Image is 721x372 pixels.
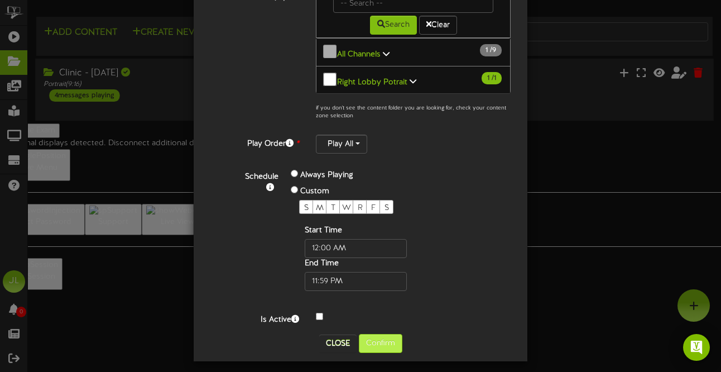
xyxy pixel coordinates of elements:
[245,173,278,181] b: Schedule
[482,72,502,84] span: / 1
[487,74,492,82] span: 1
[331,204,335,212] span: T
[316,135,367,154] button: Play All
[683,334,710,361] div: Open Intercom Messenger
[337,50,381,59] b: All Channels
[419,16,457,35] button: Clear
[358,204,363,212] span: R
[337,78,407,86] b: Right Lobby Potrait
[316,66,511,94] button: Right Lobby Potrait 1 /1
[371,204,376,212] span: F
[316,38,511,66] button: All Channels 1 /9
[202,135,307,150] label: Play Order
[342,204,351,212] span: W
[370,16,417,35] button: Search
[300,186,329,197] label: Custom
[304,204,309,212] span: S
[384,204,389,212] span: S
[202,311,307,326] label: Is Active
[319,335,357,352] button: Close
[316,204,324,212] span: M
[480,44,502,56] span: / 9
[300,170,353,181] label: Always Playing
[305,258,339,269] label: End Time
[359,334,402,353] button: Confirm
[305,225,342,236] label: Start Time
[486,46,490,54] span: 1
